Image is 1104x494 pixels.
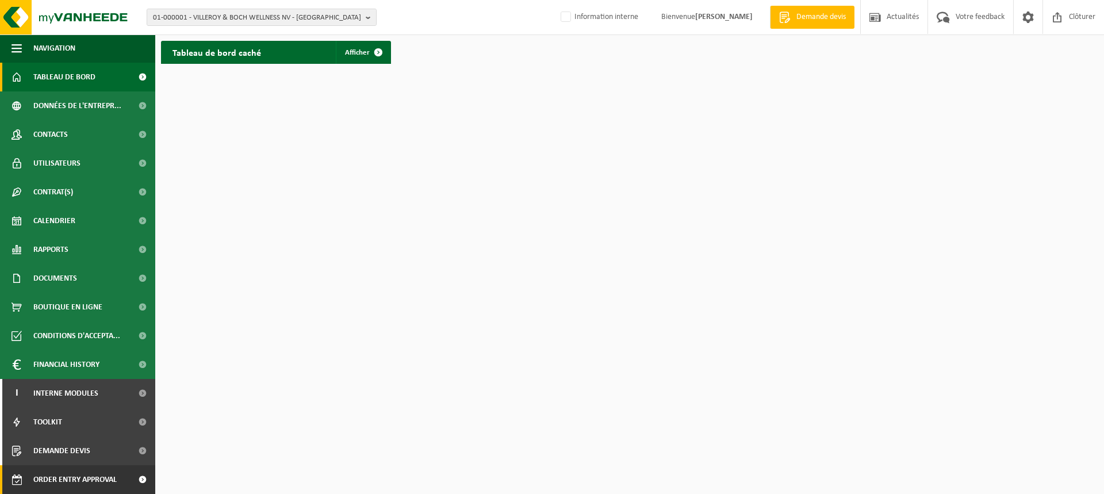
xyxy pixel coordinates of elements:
[33,436,90,465] span: Demande devis
[147,9,377,26] button: 01-000001 - VILLEROY & BOCH WELLNESS NV - [GEOGRAPHIC_DATA]
[33,206,75,235] span: Calendrier
[33,321,120,350] span: Conditions d'accepta...
[33,235,68,264] span: Rapports
[770,6,854,29] a: Demande devis
[33,350,99,379] span: Financial History
[345,49,370,56] span: Afficher
[33,408,62,436] span: Toolkit
[33,293,102,321] span: Boutique en ligne
[33,379,98,408] span: Interne modules
[33,63,95,91] span: Tableau de bord
[11,379,22,408] span: I
[33,34,75,63] span: Navigation
[33,91,121,120] span: Données de l'entrepr...
[695,13,753,21] strong: [PERSON_NAME]
[33,120,68,149] span: Contacts
[33,465,117,494] span: Order entry approval
[558,9,638,26] label: Information interne
[793,12,849,23] span: Demande devis
[336,41,390,64] a: Afficher
[33,264,77,293] span: Documents
[33,178,73,206] span: Contrat(s)
[161,41,273,63] h2: Tableau de bord caché
[153,9,361,26] span: 01-000001 - VILLEROY & BOCH WELLNESS NV - [GEOGRAPHIC_DATA]
[33,149,80,178] span: Utilisateurs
